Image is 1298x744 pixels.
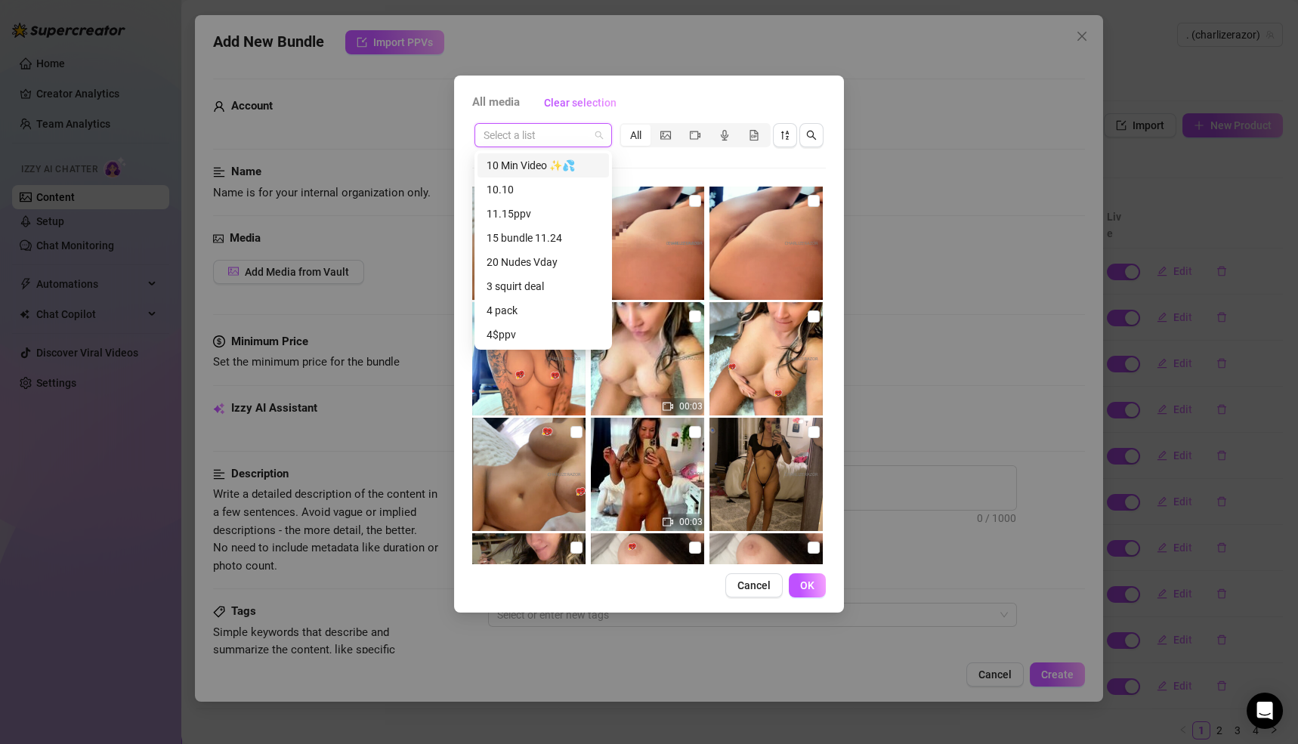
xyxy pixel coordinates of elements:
[487,302,600,319] div: 4 pack
[725,573,783,597] button: Cancel
[477,298,609,323] div: 4 pack
[472,94,520,112] span: All media
[621,125,651,146] div: All
[591,418,704,531] img: media
[544,97,617,109] span: Clear selection
[472,187,586,300] img: media
[620,123,771,147] div: segmented control
[709,187,823,300] img: media
[487,205,600,222] div: 11.15ppv
[472,533,586,647] img: media
[487,181,600,198] div: 10.10
[773,123,797,147] button: sort-descending
[709,533,823,647] img: media
[663,401,673,412] span: video-camera
[477,202,609,226] div: 11.15ppv
[472,302,586,415] img: media
[477,323,609,347] div: 4$ppv
[487,326,600,343] div: 4$ppv
[487,157,600,174] div: 10 Min Video ✨💦
[477,226,609,250] div: 15 bundle 11.24
[709,302,823,415] img: media
[749,130,759,140] span: file-gif
[472,418,586,531] img: media
[737,579,771,591] span: Cancel
[660,130,671,140] span: picture
[789,573,826,597] button: OK
[591,533,704,647] img: media
[679,401,703,412] span: 00:03
[806,130,817,140] span: search
[780,130,790,140] span: sort-descending
[477,153,609,178] div: 10 Min Video ✨💦
[477,250,609,274] div: 20 Nudes Vday
[487,254,600,270] div: 20 Nudes Vday
[719,130,730,140] span: audio
[679,517,703,527] span: 00:03
[477,274,609,298] div: 3 squirt deal
[1247,693,1283,729] div: Open Intercom Messenger
[487,278,600,295] div: 3 squirt deal
[591,302,704,415] img: media
[709,418,823,531] img: media
[800,579,814,591] span: OK
[477,178,609,202] div: 10.10
[690,130,700,140] span: video-camera
[532,91,629,115] button: Clear selection
[591,187,704,300] img: media
[487,230,600,246] div: 15 bundle 11.24
[663,517,673,527] span: video-camera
